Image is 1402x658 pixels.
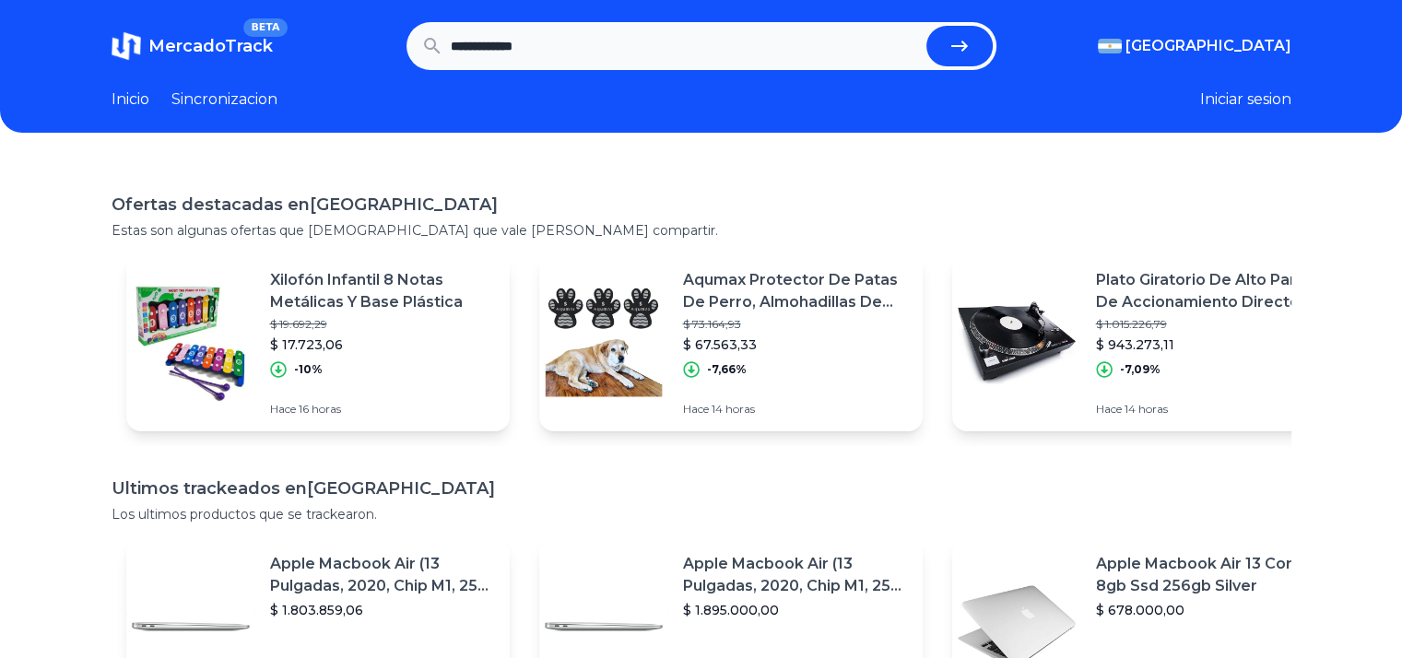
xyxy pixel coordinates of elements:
p: -10% [294,362,323,377]
p: Xilofón Infantil 8 Notas Metálicas Y Base Plástica [270,269,495,313]
p: Los ultimos productos que se trackearon. [112,505,1291,523]
p: Aqumax Protector De Patas De Perro, Almohadillas De Tracción [683,269,908,313]
p: $ 678.000,00 [1096,601,1321,619]
img: Featured image [126,278,255,407]
p: Hace 14 horas [683,402,908,417]
p: Apple Macbook Air (13 Pulgadas, 2020, Chip M1, 256 Gb De Ssd, 8 Gb De Ram) - Plata [683,553,908,597]
a: Featured imagePlato Giratorio De Alto Par De Accionamiento Directo$ 1.015.226,79$ 943.273,11-7,09... [952,254,1336,431]
p: $ 1.803.859,06 [270,601,495,619]
p: Estas son algunas ofertas que [DEMOGRAPHIC_DATA] que vale [PERSON_NAME] compartir. [112,221,1291,240]
img: Featured image [539,278,668,407]
a: Inicio [112,88,149,111]
p: $ 17.723,06 [270,335,495,354]
p: Apple Macbook Air (13 Pulgadas, 2020, Chip M1, 256 Gb De Ssd, 8 Gb De Ram) - Plata [270,553,495,597]
button: Iniciar sesion [1200,88,1291,111]
p: Hace 14 horas [1096,402,1321,417]
p: $ 1.895.000,00 [683,601,908,619]
p: Plato Giratorio De Alto Par De Accionamiento Directo [1096,269,1321,313]
a: MercadoTrackBETA [112,31,273,61]
a: Sincronizacion [171,88,277,111]
p: -7,09% [1120,362,1160,377]
p: Hace 16 horas [270,402,495,417]
p: $ 1.015.226,79 [1096,317,1321,332]
a: Featured imageAqumax Protector De Patas De Perro, Almohadillas De Tracción$ 73.164,93$ 67.563,33-... [539,254,923,431]
h1: Ofertas destacadas en [GEOGRAPHIC_DATA] [112,192,1291,217]
img: Featured image [952,278,1081,407]
span: MercadoTrack [148,36,273,56]
img: MercadoTrack [112,31,141,61]
p: $ 67.563,33 [683,335,908,354]
a: Featured imageXilofón Infantil 8 Notas Metálicas Y Base Plástica$ 19.692,29$ 17.723,06-10%Hace 16... [126,254,510,431]
button: [GEOGRAPHIC_DATA] [1098,35,1291,57]
span: BETA [243,18,287,37]
p: Apple Macbook Air 13 Core I5 8gb Ssd 256gb Silver [1096,553,1321,597]
p: $ 73.164,93 [683,317,908,332]
img: Argentina [1098,39,1122,53]
p: $ 19.692,29 [270,317,495,332]
p: $ 943.273,11 [1096,335,1321,354]
p: -7,66% [707,362,747,377]
span: [GEOGRAPHIC_DATA] [1125,35,1291,57]
h1: Ultimos trackeados en [GEOGRAPHIC_DATA] [112,476,1291,501]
